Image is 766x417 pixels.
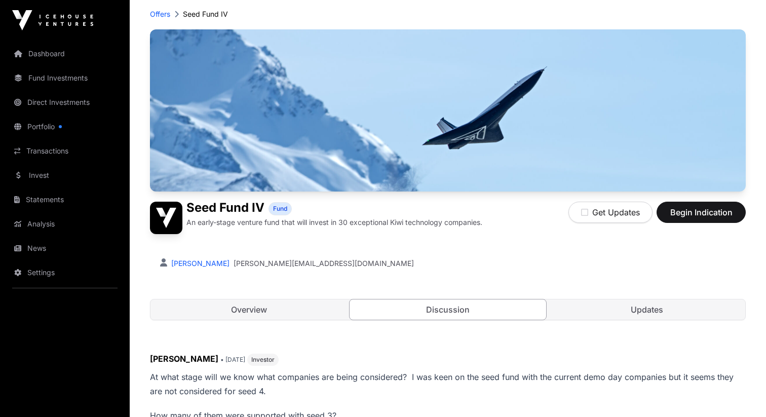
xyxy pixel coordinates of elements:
[8,213,122,235] a: Analysis
[349,299,547,320] a: Discussion
[568,202,653,223] button: Get Updates
[8,237,122,259] a: News
[273,205,287,213] span: Fund
[12,10,93,30] img: Icehouse Ventures Logo
[150,299,348,320] a: Overview
[220,356,245,363] span: • [DATE]
[251,356,275,364] span: Investor
[234,258,414,269] a: [PERSON_NAME][EMAIL_ADDRESS][DOMAIN_NAME]
[150,299,745,320] nav: Tabs
[8,164,122,186] a: Invest
[715,368,766,417] iframe: Chat Widget
[186,202,264,215] h1: Seed Fund IV
[8,140,122,162] a: Transactions
[150,29,746,192] img: Seed Fund IV
[150,370,746,398] p: At what stage will we know what companies are being considered? I was keen on the seed fund with ...
[183,9,228,19] p: Seed Fund IV
[657,212,746,222] a: Begin Indication
[8,43,122,65] a: Dashboard
[8,261,122,284] a: Settings
[657,202,746,223] button: Begin Indication
[186,217,482,228] p: An early-stage venture fund that will invest in 30 exceptional Kiwi technology companies.
[169,259,229,268] a: [PERSON_NAME]
[8,116,122,138] a: Portfolio
[548,299,745,320] a: Updates
[150,9,170,19] a: Offers
[669,206,733,218] span: Begin Indication
[8,188,122,211] a: Statements
[8,67,122,89] a: Fund Investments
[150,354,218,364] span: [PERSON_NAME]
[150,202,182,234] img: Seed Fund IV
[8,91,122,113] a: Direct Investments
